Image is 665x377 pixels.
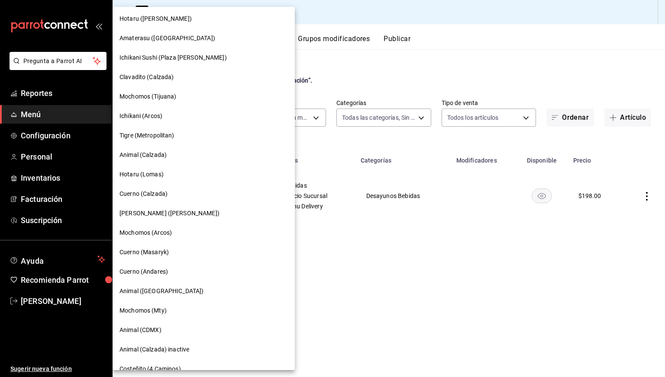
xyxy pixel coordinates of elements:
span: Mochomos (Arcos) [119,228,172,237]
div: Ichikani (Arcos) [113,106,295,126]
div: Mochomos (Mty) [113,301,295,320]
div: Cuerno (Masaryk) [113,243,295,262]
div: Amaterasu ([GEOGRAPHIC_DATA]) [113,29,295,48]
span: Tigre (Metropolitan) [119,131,174,140]
div: Hotaru ([PERSON_NAME]) [113,9,295,29]
div: Ichikani Sushi (Plaza [PERSON_NAME]) [113,48,295,67]
span: Amaterasu ([GEOGRAPHIC_DATA]) [119,34,215,43]
span: Ichikani Sushi (Plaza [PERSON_NAME]) [119,53,227,62]
span: Mochomos (Tijuana) [119,92,176,101]
span: Mochomos (Mty) [119,306,167,315]
span: Cuerno (Masaryk) [119,248,169,257]
span: Animal (Calzada) [119,150,167,160]
span: Ichikani (Arcos) [119,112,162,121]
span: Cuerno (Andares) [119,267,168,276]
span: Costeñito (4 Caminos) [119,364,181,374]
div: Animal (CDMX) [113,320,295,340]
div: Cuerno (Calzada) [113,184,295,204]
span: Animal ([GEOGRAPHIC_DATA]) [119,287,203,296]
span: Animal (Calzada) inactive [119,345,189,354]
div: Tigre (Metropolitan) [113,126,295,145]
div: Animal ([GEOGRAPHIC_DATA]) [113,281,295,301]
span: [PERSON_NAME] ([PERSON_NAME]) [119,209,220,218]
div: [PERSON_NAME] ([PERSON_NAME]) [113,204,295,223]
span: Hotaru ([PERSON_NAME]) [119,14,192,23]
div: Animal (Calzada) [113,145,295,165]
div: Cuerno (Andares) [113,262,295,281]
div: Clavadito (Calzada) [113,67,295,87]
span: Hotaru (Lomas) [119,170,164,179]
span: Clavadito (Calzada) [119,73,174,82]
div: Animal (Calzada) inactive [113,340,295,359]
div: Mochomos (Tijuana) [113,87,295,106]
span: Cuerno (Calzada) [119,189,168,198]
div: Mochomos (Arcos) [113,223,295,243]
span: Animal (CDMX) [119,326,161,335]
div: Hotaru (Lomas) [113,165,295,184]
